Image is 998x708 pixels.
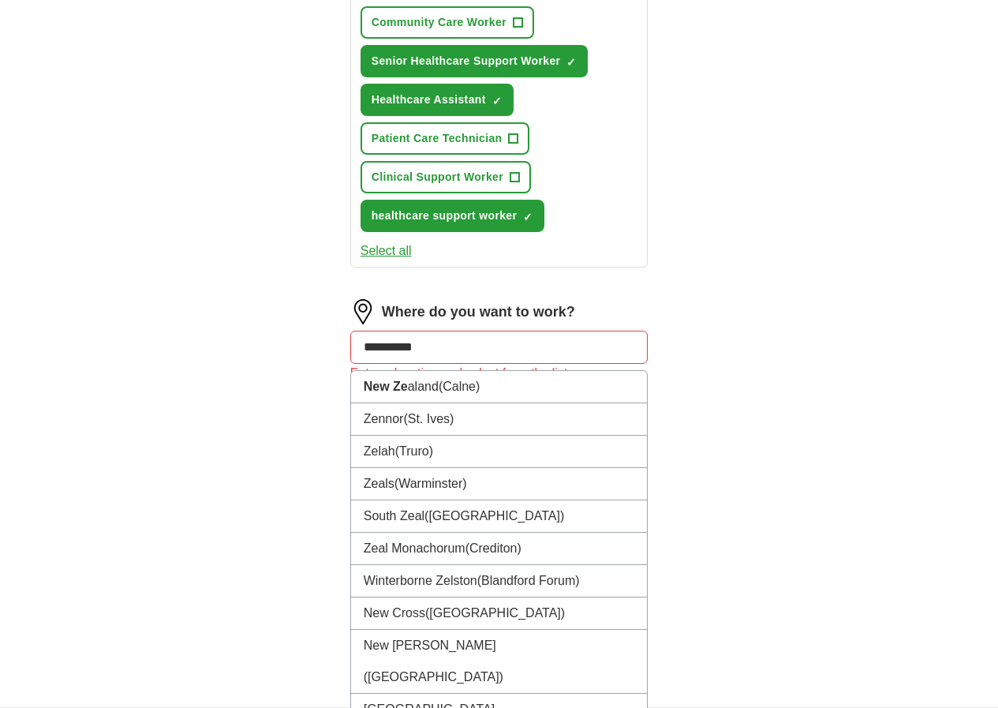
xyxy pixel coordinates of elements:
[361,84,514,116] button: Healthcare Assistant✓
[492,95,502,107] span: ✓
[361,200,545,232] button: healthcare support worker✓
[351,597,648,630] li: New Cross
[351,371,648,403] li: aland
[361,242,412,260] button: Select all
[351,565,648,597] li: Winterborne Zelston
[351,468,648,500] li: Zeals
[477,574,580,587] span: (Blandford Forum)
[364,670,503,684] span: ([GEOGRAPHIC_DATA])
[372,130,503,147] span: Patient Care Technician
[372,14,506,31] span: Community Care Worker
[351,436,648,468] li: Zelah
[424,509,564,523] span: ([GEOGRAPHIC_DATA])
[361,122,530,155] button: Patient Care Technician
[523,211,533,223] span: ✓
[465,541,521,555] span: (Crediton)
[372,208,518,224] span: healthcare support worker
[351,403,648,436] li: Zennor
[394,477,467,490] span: (Warminster)
[566,56,576,69] span: ✓
[364,380,408,393] strong: New Ze
[361,6,534,39] button: Community Care Worker
[439,380,480,393] span: (Calne)
[372,169,503,185] span: Clinical Support Worker
[361,161,531,193] button: Clinical Support Worker
[351,500,648,533] li: South Zeal
[351,533,648,565] li: Zeal Monachorum
[350,299,376,324] img: location.png
[350,364,649,383] div: Enter a location and select from the list
[425,606,565,620] span: ([GEOGRAPHIC_DATA])
[382,302,575,323] label: Where do you want to work?
[372,92,486,108] span: Healthcare Assistant
[351,630,648,694] li: New [PERSON_NAME]
[395,444,433,458] span: (Truro)
[372,53,561,69] span: Senior Healthcare Support Worker
[403,412,454,425] span: (St. Ives)
[361,45,589,77] button: Senior Healthcare Support Worker✓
